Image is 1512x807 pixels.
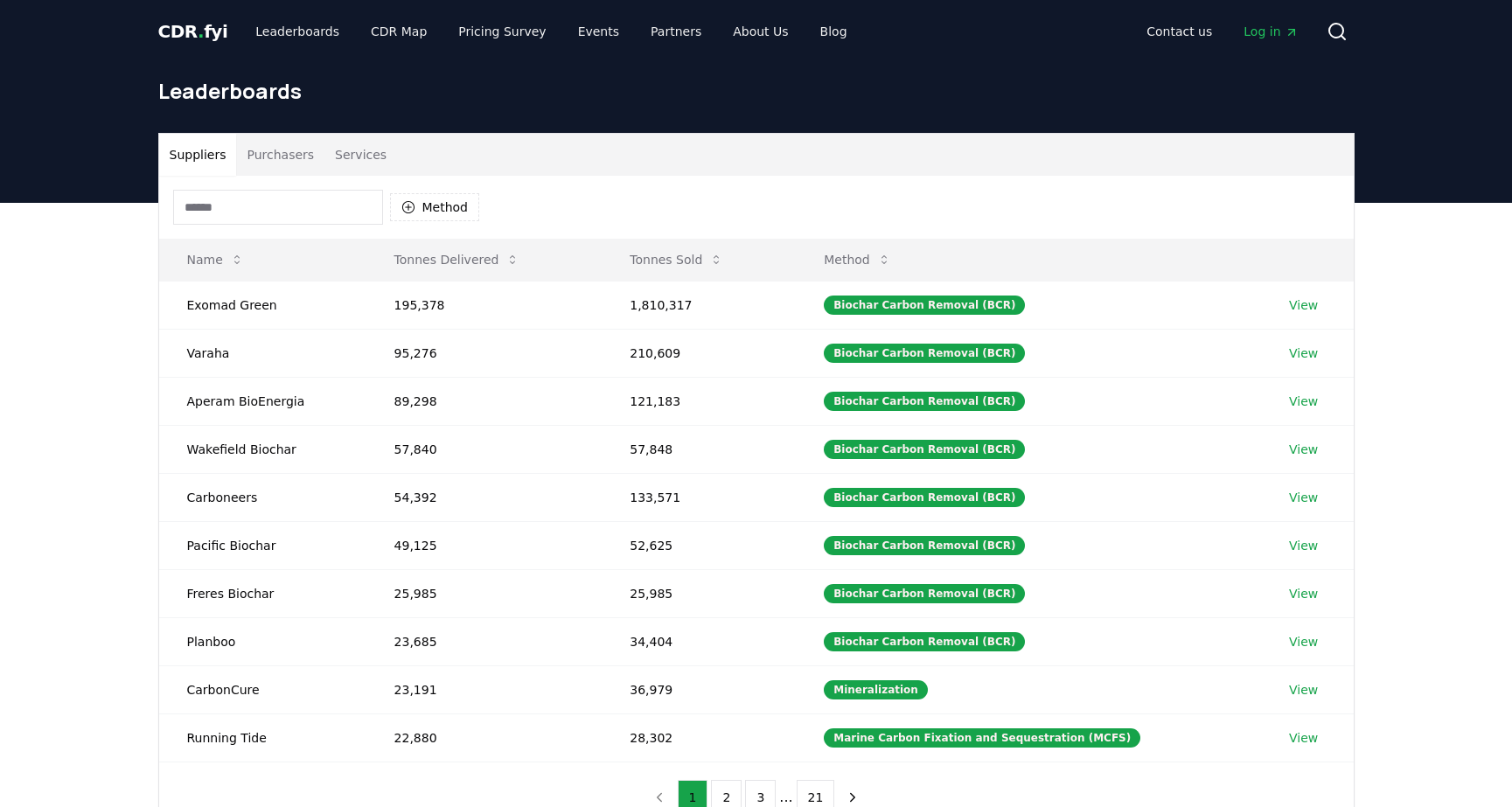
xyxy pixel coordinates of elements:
td: 52,625 [602,521,796,569]
td: 121,183 [602,377,796,425]
a: Events [564,16,633,47]
a: Pricing Survey [444,16,560,47]
td: 1,810,317 [602,281,796,329]
td: 210,609 [602,329,796,377]
a: CDR.fyi [158,19,228,44]
button: Purchasers [236,134,324,176]
a: Leaderboards [241,16,353,47]
td: 195,378 [366,281,603,329]
td: Carboneers [159,473,366,521]
span: Log in [1244,23,1298,40]
a: Log in [1230,16,1312,47]
a: View [1289,537,1318,554]
a: Contact us [1132,16,1226,47]
a: CDR Map [357,16,441,47]
button: Tonnes Delivered [380,242,534,277]
button: Method [390,193,480,221]
td: 25,985 [366,569,603,617]
div: Biochar Carbon Removal (BCR) [824,488,1025,507]
td: Planboo [159,617,366,665]
td: 28,302 [602,713,796,762]
span: . [198,21,204,42]
td: 54,392 [366,473,603,521]
td: Pacific Biochar [159,521,366,569]
div: Biochar Carbon Removal (BCR) [824,632,1025,651]
nav: Main [1132,16,1312,47]
a: View [1289,296,1318,314]
td: 25,985 [602,569,796,617]
td: 57,848 [602,425,796,473]
td: Varaha [159,329,366,377]
h1: Leaderboards [158,77,1355,105]
div: Marine Carbon Fixation and Sequestration (MCFS) [824,728,1140,748]
div: Biochar Carbon Removal (BCR) [824,392,1025,411]
td: 133,571 [602,473,796,521]
a: View [1289,729,1318,747]
div: Biochar Carbon Removal (BCR) [824,536,1025,555]
nav: Main [241,16,861,47]
button: Services [324,134,397,176]
a: View [1289,441,1318,458]
div: Biochar Carbon Removal (BCR) [824,344,1025,363]
td: 22,880 [366,713,603,762]
button: Method [810,242,905,277]
a: About Us [719,16,802,47]
td: 23,685 [366,617,603,665]
td: 95,276 [366,329,603,377]
a: Blog [806,16,861,47]
td: 89,298 [366,377,603,425]
button: Tonnes Sold [616,242,737,277]
td: 23,191 [366,665,603,713]
a: View [1289,393,1318,410]
td: CarbonCure [159,665,366,713]
td: 57,840 [366,425,603,473]
td: 34,404 [602,617,796,665]
td: Running Tide [159,713,366,762]
a: View [1289,633,1318,650]
td: 49,125 [366,521,603,569]
div: Biochar Carbon Removal (BCR) [824,296,1025,315]
td: Aperam BioEnergia [159,377,366,425]
button: Suppliers [159,134,237,176]
div: Mineralization [824,680,928,699]
a: View [1289,344,1318,362]
a: View [1289,489,1318,506]
td: Exomad Green [159,281,366,329]
a: View [1289,585,1318,602]
td: 36,979 [602,665,796,713]
button: Name [173,242,258,277]
div: Biochar Carbon Removal (BCR) [824,584,1025,603]
a: View [1289,681,1318,699]
td: Freres Biochar [159,569,366,617]
span: CDR fyi [158,21,228,42]
a: Partners [637,16,715,47]
td: Wakefield Biochar [159,425,366,473]
div: Biochar Carbon Removal (BCR) [824,440,1025,459]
